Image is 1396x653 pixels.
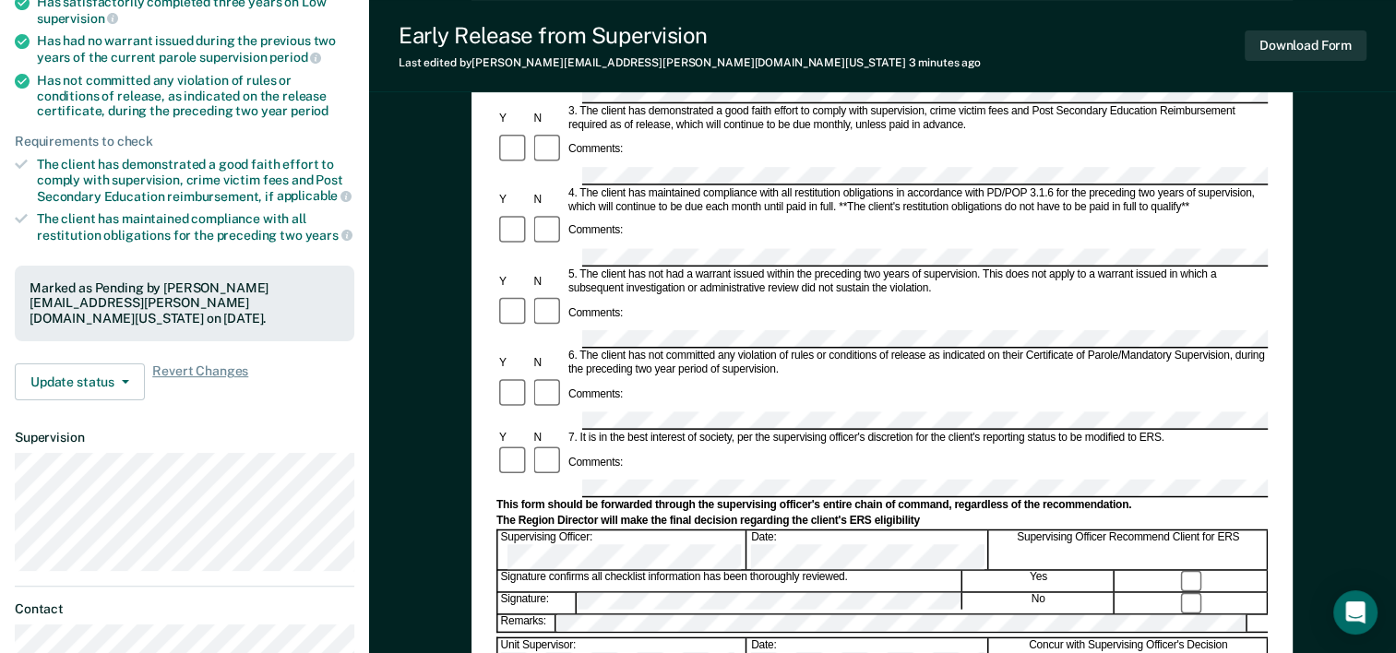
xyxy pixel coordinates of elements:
[498,571,962,591] div: Signature confirms all checklist information has been thoroughly reviewed.
[305,228,352,243] span: years
[566,456,626,469] div: Comments:
[496,499,1268,513] div: This form should be forwarded through the supervising officer's entire chain of command, regardle...
[566,224,626,238] div: Comments:
[566,350,1268,377] div: 6. The client has not committed any violation of rules or conditions of release as indicated on t...
[269,50,321,65] span: period
[498,614,557,631] div: Remarks:
[496,514,1268,528] div: The Region Director will make the final decision regarding the client's ERS eligibility
[566,431,1268,445] div: 7. It is in the best interest of society, per the supervising officer's discretion for the client...
[496,112,531,125] div: Y
[291,103,328,118] span: period
[498,530,747,569] div: Supervising Officer:
[496,431,531,445] div: Y
[566,387,626,401] div: Comments:
[37,73,354,119] div: Has not committed any violation of rules or conditions of release, as indicated on the release ce...
[496,356,531,370] div: Y
[15,601,354,617] dt: Contact
[1333,590,1378,635] div: Open Intercom Messenger
[566,267,1268,295] div: 5. The client has not had a warrant issued within the preceding two years of supervision. This do...
[909,56,981,69] span: 3 minutes ago
[37,33,354,65] div: Has had no warrant issued during the previous two years of the current parole supervision
[531,431,566,445] div: N
[531,356,566,370] div: N
[990,530,1268,569] div: Supervising Officer Recommend Client for ERS
[15,134,354,149] div: Requirements to check
[566,104,1268,132] div: 3. The client has demonstrated a good faith effort to comply with supervision, crime victim fees ...
[566,306,626,320] div: Comments:
[37,211,354,243] div: The client has maintained compliance with all restitution obligations for the preceding two
[496,193,531,207] div: Y
[399,56,981,69] div: Last edited by [PERSON_NAME][EMAIL_ADDRESS][PERSON_NAME][DOMAIN_NAME][US_STATE]
[963,593,1115,613] div: No
[498,593,577,613] div: Signature:
[30,280,340,326] div: Marked as Pending by [PERSON_NAME][EMAIL_ADDRESS][PERSON_NAME][DOMAIN_NAME][US_STATE] on [DATE].
[15,363,145,400] button: Update status
[496,275,531,289] div: Y
[566,143,626,157] div: Comments:
[531,275,566,289] div: N
[1245,30,1366,61] button: Download Form
[152,363,248,400] span: Revert Changes
[748,530,988,569] div: Date:
[15,430,354,445] dt: Supervision
[963,571,1115,591] div: Yes
[531,112,566,125] div: N
[37,157,354,204] div: The client has demonstrated a good faith effort to comply with supervision, crime victim fees and...
[531,193,566,207] div: N
[37,11,118,26] span: supervision
[277,188,352,203] span: applicable
[399,22,981,49] div: Early Release from Supervision
[566,186,1268,214] div: 4. The client has maintained compliance with all restitution obligations in accordance with PD/PO...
